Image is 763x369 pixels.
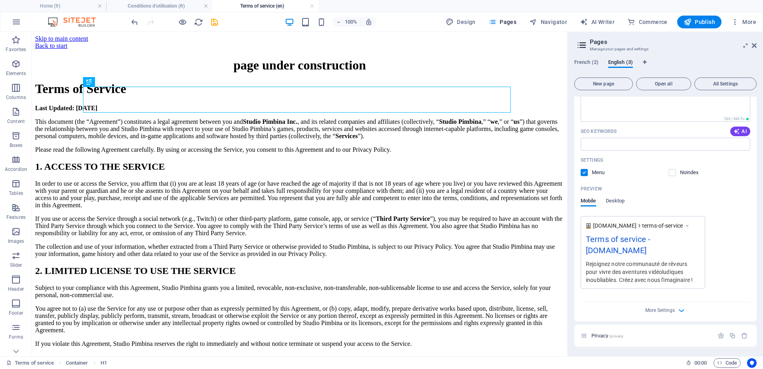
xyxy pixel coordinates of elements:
[661,306,670,315] button: More Settings
[589,333,714,338] div: Privacy/privacy
[686,358,707,368] h6: Session time
[529,18,567,26] span: Navigator
[724,117,745,121] span: 789 / 990 Px
[9,190,23,196] p: Tables
[636,77,691,90] button: Open all
[580,18,615,26] span: AI Writer
[684,18,715,26] span: Publish
[365,18,372,26] i: On resize automatically adjust zoom level to fit chosen device.
[210,18,219,27] i: Save (Ctrl+S)
[608,58,633,69] span: English (3)
[443,16,479,28] button: Design
[101,358,107,368] span: Click to select. Double-click to edit
[728,16,759,28] button: More
[731,18,756,26] span: More
[581,157,603,163] p: Settings
[578,81,629,86] span: New page
[581,198,625,213] div: Preview
[747,358,757,368] button: Usercentrics
[8,238,24,244] p: Images
[577,16,618,28] button: AI Writer
[46,17,106,27] img: Editor Logo
[212,2,318,10] h4: Terms of service (en)
[694,358,707,368] span: 00 00
[730,127,750,136] button: AI
[10,262,22,268] p: Slider
[592,169,618,176] p: Define if you want this page to be shown in auto-generated navigation.
[6,358,54,368] a: Click to cancel selection. Double-click to open Pages
[574,77,633,90] button: New page
[581,186,602,192] p: Preview of your page in search results
[443,16,479,28] div: Design (Ctrl+Alt+Y)
[590,46,741,53] h3: Manage your pages and settings
[6,46,26,53] p: Favorites
[586,223,591,228] img: studiopimbina-Uq0bzt4vP9v902v_FRdVmQ-pQJlYhUi-i52ZGN1RsvMAg.png
[698,81,753,86] span: All Settings
[8,286,24,292] p: Header
[66,358,107,368] nav: breadcrumb
[210,17,219,27] button: save
[718,332,724,339] div: Settings
[6,94,26,101] p: Columns
[106,2,212,10] h4: Conditions d'utilisation (fr)
[627,18,668,26] span: Commerce
[581,196,596,207] span: Mobile
[194,17,203,27] button: reload
[714,358,741,368] button: Code
[581,128,617,135] p: SEO Keywords
[741,332,748,339] div: Remove
[178,17,187,27] button: Click here to leave preview mode and continue editing
[586,233,700,260] div: Terms of service - [DOMAIN_NAME]
[6,70,26,77] p: Elements
[3,3,56,10] a: Skip to main content
[591,333,623,339] span: Privacy
[5,166,27,173] p: Accordion
[581,96,750,122] textarea: The text in search results and social media
[700,360,701,366] span: :
[606,196,625,207] span: Desktop
[590,38,757,46] h2: Pages
[194,18,203,27] i: Reload page
[640,81,688,86] span: Open all
[7,118,25,125] p: Content
[9,310,23,316] p: Footer
[642,222,683,230] span: terms-of-service
[593,222,636,230] span: [DOMAIN_NAME]
[66,358,88,368] span: Click to select. Double-click to edit
[130,17,139,27] button: undo
[574,59,757,74] div: Language Tabs
[586,260,700,284] div: Rejoignez notre communauté de rêveurs pour vivre des aventures vidéoludiques inoubliables. Créez ...
[9,334,23,340] p: Forms
[526,16,570,28] button: Navigator
[446,18,476,26] span: Design
[624,16,671,28] button: Commerce
[6,214,26,220] p: Features
[717,358,737,368] span: Code
[645,307,675,313] span: More Settings
[10,142,23,149] p: Boxes
[677,16,721,28] button: Publish
[574,58,599,69] span: French (2)
[722,116,750,122] span: Calculated pixel length in search results
[609,334,623,338] span: /privacy
[680,169,706,176] p: Instruct search engines to exclude this page from search results.
[130,18,139,27] i: Undo: Change pages (Ctrl+Z)
[485,16,520,28] button: Pages
[332,17,361,27] button: 100%
[733,128,747,135] span: AI
[344,17,357,27] h6: 100%
[729,332,736,339] div: Duplicate
[694,77,757,90] button: All Settings
[488,18,516,26] span: Pages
